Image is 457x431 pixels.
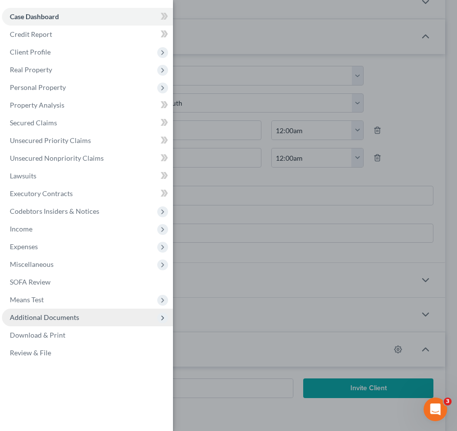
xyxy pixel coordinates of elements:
[2,344,173,362] a: Review & File
[10,295,44,304] span: Means Test
[10,65,52,74] span: Real Property
[2,167,173,185] a: Lawsuits
[2,132,173,149] a: Unsecured Priority Claims
[10,154,104,162] span: Unsecured Nonpriority Claims
[424,398,447,421] iframe: Intercom live chat
[10,313,79,321] span: Additional Documents
[10,101,64,109] span: Property Analysis
[2,326,173,344] a: Download & Print
[10,172,36,180] span: Lawsuits
[10,48,51,56] span: Client Profile
[10,242,38,251] span: Expenses
[2,8,173,26] a: Case Dashboard
[10,260,54,268] span: Miscellaneous
[10,278,51,286] span: SOFA Review
[10,12,59,21] span: Case Dashboard
[10,189,73,198] span: Executory Contracts
[10,331,65,339] span: Download & Print
[2,26,173,43] a: Credit Report
[2,273,173,291] a: SOFA Review
[10,207,99,215] span: Codebtors Insiders & Notices
[444,398,452,405] span: 3
[10,118,57,127] span: Secured Claims
[10,83,66,91] span: Personal Property
[10,136,91,144] span: Unsecured Priority Claims
[2,96,173,114] a: Property Analysis
[10,30,52,38] span: Credit Report
[10,348,51,357] span: Review & File
[10,225,32,233] span: Income
[2,185,173,202] a: Executory Contracts
[2,149,173,167] a: Unsecured Nonpriority Claims
[2,114,173,132] a: Secured Claims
